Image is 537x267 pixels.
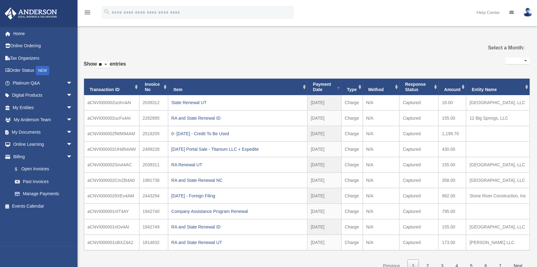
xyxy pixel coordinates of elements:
span: arrow_drop_down [66,89,79,102]
td: Captured [399,157,438,173]
div: RA and State Renewal ID [171,114,304,122]
td: [DATE] [307,110,341,126]
div: [DATE] - Foreign Filing [171,191,304,200]
td: Captured [399,235,438,250]
i: menu [84,9,91,16]
td: 155.00 [438,219,466,235]
img: User Pic [523,8,532,17]
div: RA and State Renewal UT [171,238,304,247]
td: 2443294 [139,188,168,204]
a: Home [4,27,82,40]
td: [DATE] [307,204,341,219]
td: aCNVI000001riOv4AI [84,219,139,235]
td: aCNVI000001oBXZ4A2 [84,235,139,250]
span: arrow_drop_down [66,114,79,127]
td: 173.00 [438,235,466,250]
td: N/A [363,219,400,235]
td: Captured [399,173,438,188]
a: menu [84,11,91,16]
td: 1942740 [139,204,168,219]
div: NEW [36,66,49,75]
span: arrow_drop_down [66,77,79,90]
td: Captured [399,204,438,219]
td: 1,199.70 [438,126,466,141]
td: 2499228 [139,141,168,157]
td: Captured [399,188,438,204]
td: Charge [341,110,363,126]
td: Captured [399,126,438,141]
td: 155.00 [438,110,466,126]
a: My Anderson Teamarrow_drop_down [4,114,82,126]
td: N/A [363,173,400,188]
td: aCNVI000002fWM94AM [84,126,139,141]
th: Amount: activate to sort column ascending [438,79,466,95]
span: arrow_drop_down [66,101,79,114]
td: [DATE] [307,235,341,250]
td: Charge [341,219,363,235]
a: Past Invoices [9,175,79,188]
td: Charge [341,188,363,204]
td: aCNVI000002UHdN4AW [84,141,139,157]
td: [DATE] [307,95,341,110]
td: [GEOGRAPHIC_DATA], LLC [466,173,530,188]
a: Online Ordering [4,40,82,52]
th: Item: activate to sort column ascending [168,79,308,95]
div: RA and State Renewal NC [171,176,304,185]
th: Invoice No: activate to sort column ascending [139,79,168,95]
td: Charge [341,204,363,219]
td: N/A [363,188,400,204]
td: Stone River Construction, Inc [466,188,530,204]
a: Billingarrow_drop_down [4,150,82,163]
span: arrow_drop_down [66,138,79,151]
a: Platinum Q&Aarrow_drop_down [4,77,82,89]
img: Anderson Advisors Platinum Portal [3,7,59,20]
td: Captured [399,110,438,126]
td: 982.00 [438,188,466,204]
td: Charge [341,173,363,188]
td: [GEOGRAPHIC_DATA], LLC [466,95,530,110]
td: N/A [363,235,400,250]
a: Events Calendar [4,200,82,212]
span: arrow_drop_down [66,150,79,163]
span: $ [18,165,21,173]
td: 430.00 [438,141,466,157]
div: Company Assistance Program Renewal [171,207,304,216]
td: N/A [363,126,400,141]
td: aCNVI000002ucKn4AI [84,95,139,110]
td: aCNVI000002ucFx4AI [84,110,139,126]
td: aCNVI000002Snvt4AC [84,157,139,173]
td: 1942749 [139,219,168,235]
div: State Renewal UT [171,98,304,107]
td: [DATE] [307,126,341,141]
select: Showentries [97,61,110,68]
td: [DATE] [307,141,341,157]
th: Transaction ID: activate to sort column ascending [84,79,139,95]
span: arrow_drop_down [66,126,79,139]
td: [PERSON_NAME] LLC [466,235,530,250]
td: 2292895 [139,110,168,126]
td: Captured [399,219,438,235]
td: Charge [341,235,363,250]
td: 1981736 [139,173,168,188]
td: Charge [341,126,363,141]
div: [DATE] Portal Sale - Titanium LLC + Expedite [171,145,304,154]
td: Charge [341,141,363,157]
td: [DATE] [307,188,341,204]
td: N/A [363,157,400,173]
th: Entity Name: activate to sort column ascending [466,79,530,95]
td: [GEOGRAPHIC_DATA], LLC [466,157,530,173]
td: N/A [363,141,400,157]
td: Charge [341,157,363,173]
td: 155.00 [438,157,466,173]
td: N/A [363,204,400,219]
a: Order StatusNEW [4,64,82,77]
td: Captured [399,95,438,110]
div: RA and State Renewal ID [171,223,304,231]
td: 18.00 [438,95,466,110]
th: Payment Date: activate to sort column ascending [307,79,341,95]
td: 2519205 [139,126,168,141]
a: Manage Payments [9,188,82,200]
div: 0- [DATE] - Credit To Be Used [171,129,304,138]
a: Tax Organizers [4,52,82,64]
td: [DATE] [307,219,341,235]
